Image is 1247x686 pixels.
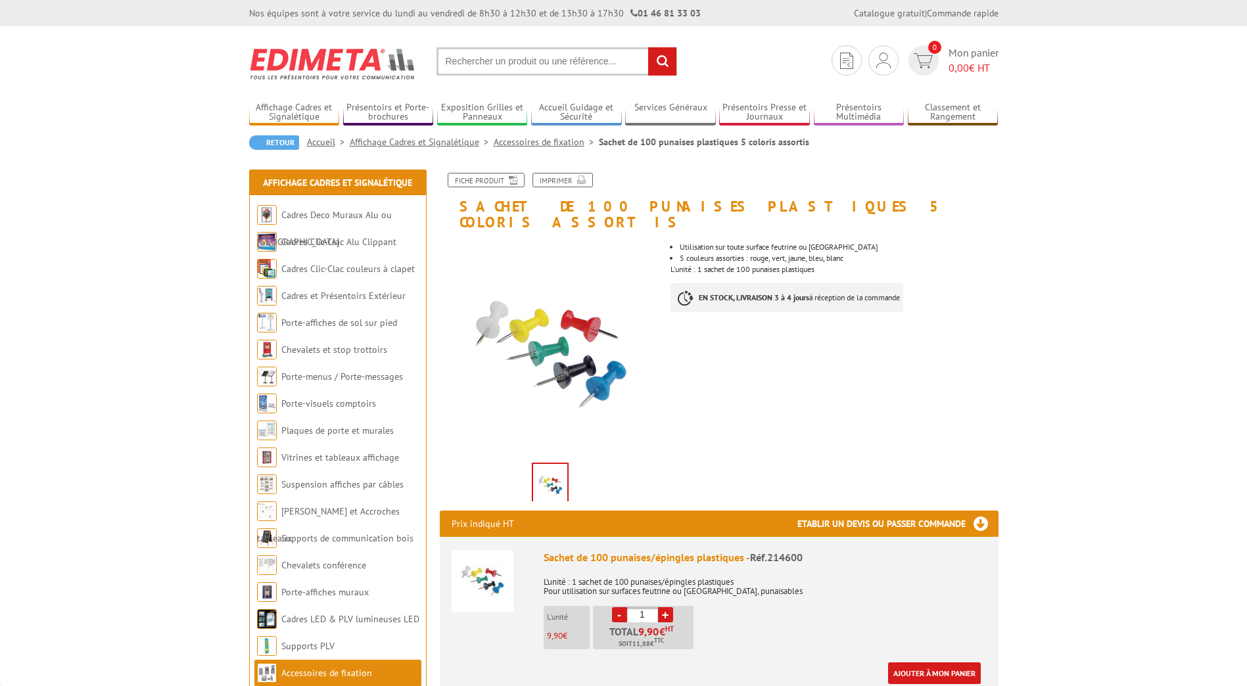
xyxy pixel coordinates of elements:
h3: Etablir un devis ou passer commande [797,511,999,537]
a: Retour [249,135,299,150]
a: Porte-menus / Porte-messages [281,371,403,382]
a: Fiche produit [448,173,525,187]
a: Accessoires de fixation [281,667,372,679]
a: Chevalets et stop trottoirs [281,344,387,355]
a: Porte-visuels comptoirs [281,398,376,409]
input: Rechercher un produit ou une référence... [436,47,677,76]
a: Imprimer [532,173,593,187]
a: Suspension affiches par câbles [281,478,404,490]
p: à réception de la commande [671,283,903,312]
p: € [547,631,590,641]
p: L'unité : 1 sachet de 100 punaises/épingles plastiques Pour utilisation sur surfaces feutrine ou ... [544,568,987,596]
span: € [659,626,665,637]
li: Sachet de 100 punaises plastiques 5 coloris assortis [599,135,809,149]
p: L'unité [547,612,590,622]
sup: HT [665,624,674,633]
span: 0,00 [949,61,969,74]
img: Cadres Clic-Clac couleurs à clapet [257,259,277,279]
a: Cadres LED & PLV lumineuses LED [281,613,419,625]
a: Cadres et Présentoirs Extérieur [281,290,406,302]
img: Porte-menus / Porte-messages [257,367,277,386]
img: Sachet de 100 punaises/épingles plastiques [452,550,513,612]
a: Classement et Rangement [908,102,999,124]
a: Présentoirs et Porte-brochures [343,102,434,124]
a: Cadres Clic-Clac couleurs à clapet [281,263,415,275]
a: Cadres Deco Muraux Alu ou [GEOGRAPHIC_DATA] [257,209,392,248]
img: Edimeta [249,39,417,88]
a: Accueil [307,136,350,148]
img: Cadres LED & PLV lumineuses LED [257,609,277,629]
span: 9,90 [638,626,659,637]
img: Suspension affiches par câbles [257,474,277,494]
a: Exposition Grilles et Panneaux [437,102,528,124]
a: Présentoirs Multimédia [814,102,905,124]
a: Affichage Cadres et Signalétique [350,136,494,148]
div: | [854,7,999,20]
a: - [612,607,627,622]
p: Prix indiqué HT [452,511,514,537]
strong: 01 46 81 33 03 [630,7,701,19]
div: Sachet de 100 punaises/épingles plastiques - [544,550,987,565]
a: Ajouter à mon panier [888,662,981,684]
a: [PERSON_NAME] et Accroches tableaux [257,505,400,544]
a: Supports PLV [281,640,335,652]
img: Cadres et Présentoirs Extérieur [257,286,277,306]
img: Chevalets et stop trottoirs [257,340,277,359]
img: Porte-visuels comptoirs [257,394,277,413]
a: Catalogue gratuit [854,7,925,19]
a: Porte-affiches de sol sur pied [281,317,397,329]
li: 5 couleurs assorties : rouge, vert, jaune, bleu, blanc [680,254,998,262]
span: Mon panier [949,45,999,76]
a: Chevalets conférence [281,559,366,571]
span: Soit € [619,639,664,649]
a: + [658,607,673,622]
a: Porte-affiches muraux [281,586,369,598]
span: 9,90 [547,630,563,641]
h1: Sachet de 100 punaises plastiques 5 coloris assortis [430,173,1008,230]
a: Affichage Cadres et Signalétique [263,177,412,189]
a: Accueil Guidage et Sécurité [531,102,622,124]
div: Nos équipes sont à votre service du lundi au vendredi de 8h30 à 12h30 et de 13h30 à 17h30 [249,7,701,20]
a: Accessoires de fixation [494,136,599,148]
a: Plaques de porte et murales [281,424,394,436]
span: 11,88 [632,639,650,649]
span: 0 [928,41,941,54]
img: Vitrines et tableaux affichage [257,447,277,467]
span: Réf.214600 [750,551,803,564]
img: Plaques de porte et murales [257,421,277,440]
img: Porte-affiches muraux [257,582,277,602]
a: Commande rapide [927,7,999,19]
div: L'unité : 1 sachet de 100 punaises plastiques [671,230,1008,325]
sup: TTC [654,637,664,644]
a: Présentoirs Presse et Journaux [719,102,810,124]
a: Affichage Cadres et Signalétique [249,102,340,124]
img: Cadres Deco Muraux Alu ou Bois [257,205,277,225]
p: Total [596,626,694,649]
img: Accessoires de fixation [257,663,277,683]
a: devis rapide 0 Mon panier 0,00€ HT [905,45,999,76]
img: devis rapide [840,53,853,69]
input: rechercher [648,47,676,76]
li: Utilisation sur toute surface feutrine ou [GEOGRAPHIC_DATA] [680,243,998,251]
img: Cimaises et Accroches tableaux [257,501,277,521]
a: Cadres Clic-Clac Alu Clippant [281,236,396,248]
a: Supports de communication bois [281,532,413,544]
img: Porte-affiches de sol sur pied [257,313,277,332]
a: Vitrines et tableaux affichage [281,451,399,463]
a: Services Généraux [625,102,716,124]
strong: EN STOCK, LIVRAISON 3 à 4 jours [699,292,809,302]
img: devis rapide [914,53,933,68]
img: accessoires_de_fixation_214600.jpg [533,464,567,505]
img: accessoires_de_fixation_214600.jpg [440,237,661,458]
img: Supports PLV [257,636,277,656]
img: devis rapide [876,53,891,68]
span: € HT [949,60,999,76]
img: Chevalets conférence [257,555,277,575]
